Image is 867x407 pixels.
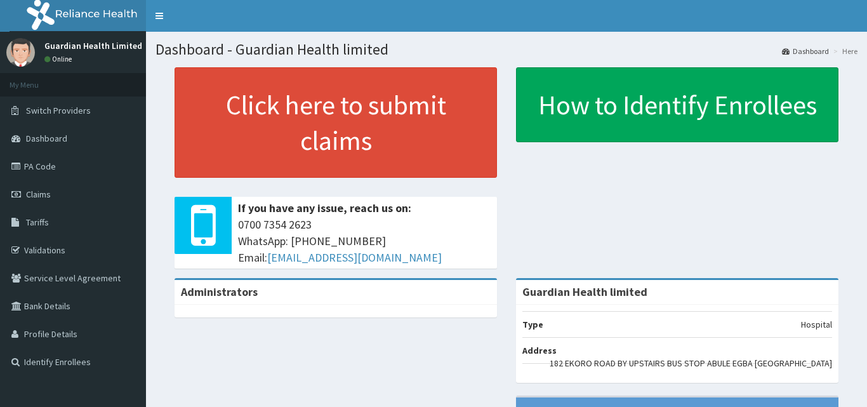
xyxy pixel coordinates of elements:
p: 182 EKORO ROAD BY UPSTAIRS BUS STOP ABULE EGBA [GEOGRAPHIC_DATA] [550,357,832,370]
b: Address [522,345,557,356]
a: Dashboard [782,46,829,57]
p: Hospital [801,318,832,331]
b: Administrators [181,284,258,299]
span: 0700 7354 2623 WhatsApp: [PHONE_NUMBER] Email: [238,217,491,265]
span: Claims [26,189,51,200]
img: User Image [6,38,35,67]
li: Here [830,46,857,57]
span: Dashboard [26,133,67,144]
h1: Dashboard - Guardian Health limited [156,41,857,58]
b: Type [522,319,543,330]
p: Guardian Health Limited [44,41,142,50]
span: Tariffs [26,217,49,228]
strong: Guardian Health limited [522,284,647,299]
b: If you have any issue, reach us on: [238,201,411,215]
span: Switch Providers [26,105,91,116]
a: [EMAIL_ADDRESS][DOMAIN_NAME] [267,250,442,265]
a: Click here to submit claims [175,67,497,178]
a: How to Identify Enrollees [516,67,838,142]
a: Online [44,55,75,63]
